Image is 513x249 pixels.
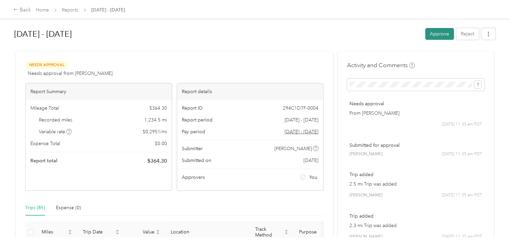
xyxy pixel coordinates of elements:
span: [PERSON_NAME] [274,145,312,152]
span: caret-up [68,228,72,232]
p: Trip added [349,213,482,220]
span: Mileage Total [30,105,59,112]
span: $ 0.00 [155,140,167,147]
p: Trip added [349,171,482,178]
div: Trips (85) [25,204,45,212]
th: Miles [36,221,77,244]
th: Location [165,221,250,244]
p: Needs approval [349,100,482,107]
span: 1,234.5 mi [144,116,167,123]
span: Report ID [182,105,203,112]
span: caret-up [156,228,160,232]
span: [PERSON_NAME] [349,192,383,198]
p: 2.3 mi Trip was added [349,222,482,229]
div: Report Summary [26,83,172,100]
span: Needs Approval [25,61,68,69]
p: From [PERSON_NAME] [349,110,482,117]
span: You [309,174,317,181]
span: caret-down [115,231,119,236]
span: $ 364.30 [149,105,167,112]
span: Needs approval from [PERSON_NAME] [28,70,113,77]
a: Reports [62,7,78,13]
span: [DATE] [303,157,318,164]
span: caret-down [68,231,72,236]
th: Purpose [294,221,344,244]
div: Expense (0) [56,204,81,212]
span: Submitter [182,145,203,152]
span: Pay period [182,128,205,135]
div: Back [14,6,31,14]
h1: Aug 1 - 31, 2025 [14,26,420,42]
span: caret-up [284,228,288,232]
span: Report total [30,157,57,164]
span: [DATE] 11:35 am PDT [442,151,482,157]
button: Approve [425,28,454,40]
button: Reject [456,28,479,40]
p: 2.5 mi Trip was added [349,181,482,188]
span: [DATE] - [DATE] [285,116,318,123]
th: Track Method [250,221,294,244]
span: Purpose [299,229,334,235]
span: Recorded miles [39,116,72,123]
span: Report period [182,116,213,123]
span: Variable rate [39,128,72,135]
span: $ 364.30 [147,157,167,165]
span: Value [130,229,154,235]
span: [DATE] - [DATE] [91,6,125,13]
span: [DATE] 11:35 am PDT [442,234,482,240]
span: [PERSON_NAME] [349,151,383,157]
span: [DATE] 11:35 am PDT [442,121,482,128]
th: Trip Date [77,221,125,244]
span: Miles [42,229,67,235]
span: Approvers [182,174,205,181]
th: Value [125,221,165,244]
span: caret-down [156,231,160,236]
span: [PERSON_NAME] [349,234,383,240]
span: Expense Total [30,140,60,147]
span: caret-down [284,231,288,236]
span: Track Method [255,226,283,238]
span: caret-up [115,228,119,232]
h4: Activity and Comments [347,61,415,70]
iframe: Everlance-gr Chat Button Frame [475,211,513,249]
span: 294C1D7F-0004 [283,105,318,112]
div: Report details [177,83,323,100]
p: Submitted for approval [349,142,482,149]
span: Trip Date [83,229,114,235]
span: Go to pay period [285,128,318,135]
span: [DATE] 11:35 am PDT [442,192,482,198]
span: Submitted on [182,157,211,164]
span: $ 0.2951 / mi [143,128,167,135]
a: Home [36,7,49,13]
